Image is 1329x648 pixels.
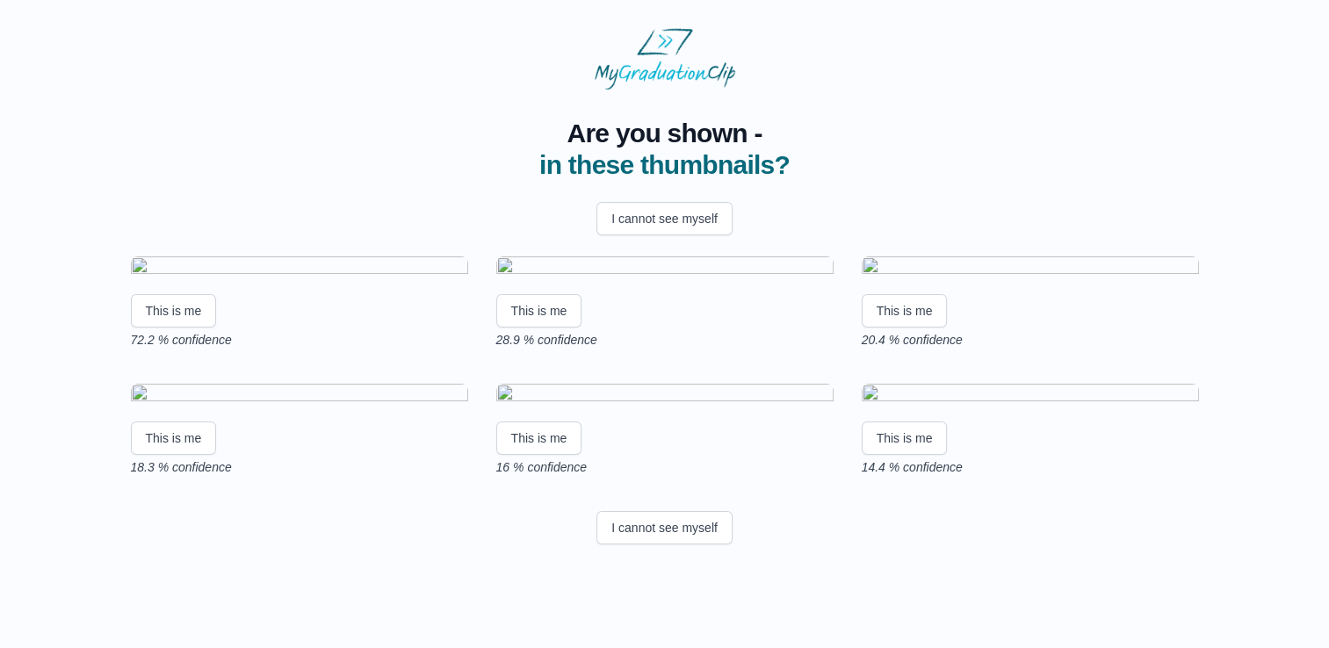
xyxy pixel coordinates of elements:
img: d0f1a8dc79350671b03d1cd0ac5e5c9d24925d8d.gif [862,384,1199,407]
img: faa41d4d9d98b79a8d243aa098a0f97a2db5bb8f.gif [496,384,834,407]
p: 16 % confidence [496,458,834,476]
p: 72.2 % confidence [131,331,468,349]
button: This is me [496,294,582,328]
img: db4e22f0fc3e57909324957721a23613683095a6.gif [131,256,468,280]
button: This is me [862,294,948,328]
button: This is me [131,421,217,455]
p: 28.9 % confidence [496,331,834,349]
p: 18.3 % confidence [131,458,468,476]
span: Are you shown - [539,118,790,149]
img: MyGraduationClip [595,28,735,90]
button: This is me [862,421,948,455]
img: 208956232aeb9722aa7d3801d3fadfcfc02fe6b3.gif [496,256,834,280]
button: I cannot see myself [596,202,733,235]
button: I cannot see myself [596,511,733,544]
button: This is me [131,294,217,328]
p: 20.4 % confidence [862,331,1199,349]
span: in these thumbnails? [539,150,790,179]
img: 14ccf4cc59c2d30f9f0e36a28576443c512d9e87.gif [862,256,1199,280]
p: 14.4 % confidence [862,458,1199,476]
button: This is me [496,421,582,455]
img: a076e095b6579eed0eb3cd1619847858a5b0f3f6.gif [131,384,468,407]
